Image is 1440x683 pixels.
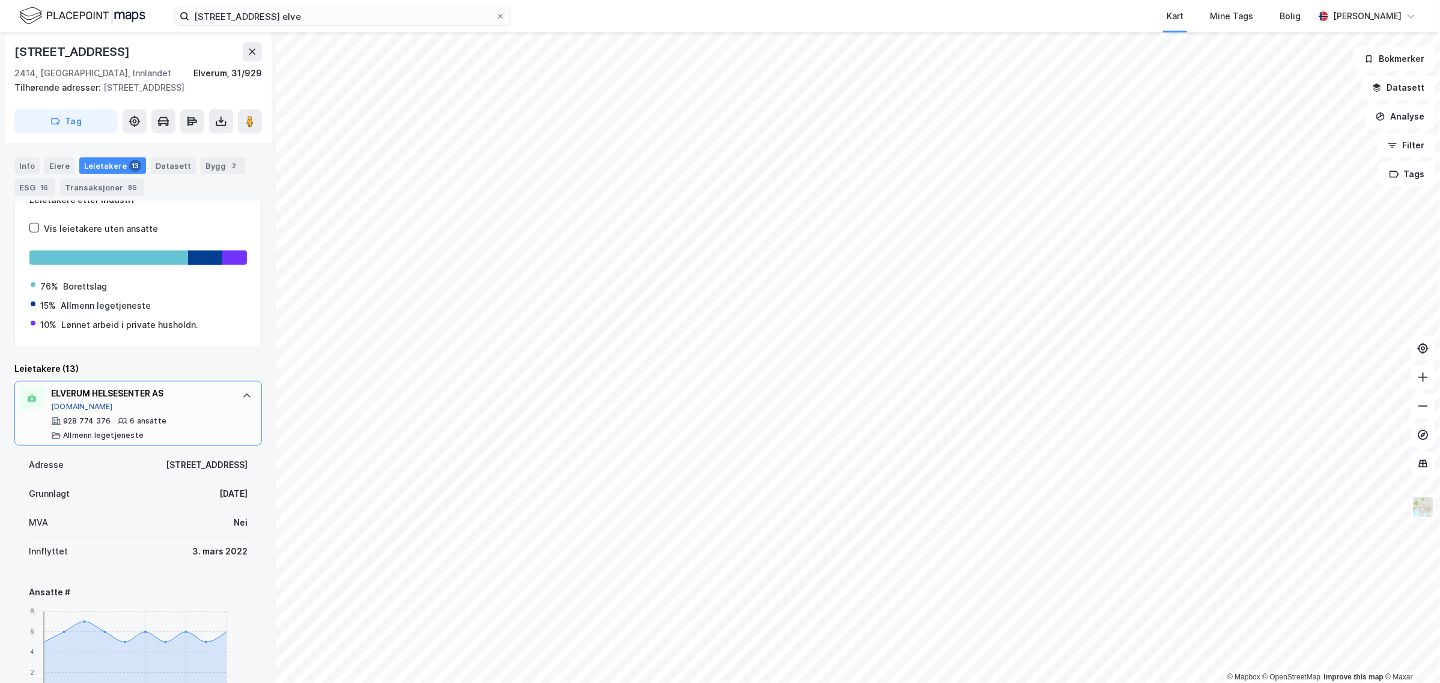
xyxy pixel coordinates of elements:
a: Improve this map [1324,673,1384,681]
tspan: 8 [30,607,34,615]
div: Kontrollprogram for chat [1380,625,1440,683]
img: Z [1412,496,1435,518]
button: Datasett [1362,76,1435,100]
div: Allmenn legetjeneste [61,299,151,313]
div: 76% [40,279,58,294]
div: Transaksjoner [60,179,144,196]
div: [PERSON_NAME] [1333,9,1402,23]
button: Bokmerker [1354,47,1435,71]
div: Bolig [1280,9,1301,23]
div: [STREET_ADDRESS] [14,42,132,61]
tspan: 2 [30,669,34,676]
div: Ansatte # [29,585,248,600]
div: Kart [1167,9,1183,23]
div: Info [14,157,40,174]
div: [STREET_ADDRESS] [166,458,248,472]
div: [DATE] [219,487,248,501]
div: Leietakere [79,157,146,174]
a: Mapbox [1227,673,1260,681]
div: 13 [129,160,141,172]
div: 10% [40,318,56,332]
a: OpenStreetMap [1263,673,1321,681]
div: Innflyttet [29,544,68,559]
div: Grunnlagt [29,487,70,501]
div: 3. mars 2022 [192,544,248,559]
iframe: Chat Widget [1380,625,1440,683]
div: Datasett [151,157,196,174]
div: Bygg [201,157,245,174]
button: Tags [1379,162,1435,186]
div: 15% [40,299,56,313]
div: 2 [228,160,240,172]
span: Tilhørende adresser: [14,82,103,93]
div: Allmenn legetjeneste [63,431,144,440]
button: Filter [1378,133,1435,157]
div: Vis leietakere uten ansatte [44,222,158,236]
div: 2414, [GEOGRAPHIC_DATA], Innlandet [14,66,171,80]
div: Borettslag [63,279,107,294]
input: Søk på adresse, matrikkel, gårdeiere, leietakere eller personer [189,7,496,25]
div: Leietakere (13) [14,362,262,376]
div: Mine Tags [1210,9,1253,23]
div: [STREET_ADDRESS] [14,80,252,95]
div: 16 [38,181,50,193]
img: logo.f888ab2527a4732fd821a326f86c7f29.svg [19,5,145,26]
div: 86 [126,181,139,193]
button: Analyse [1366,105,1435,129]
div: Eiere [44,157,74,174]
button: Tag [14,109,118,133]
div: 6 ansatte [130,416,166,426]
div: Lønnet arbeid i private husholdn. [61,318,198,332]
div: ESG [14,179,55,196]
div: Adresse [29,458,64,472]
div: Elverum, 31/929 [193,66,262,80]
button: [DOMAIN_NAME] [51,402,113,411]
div: MVA [29,515,48,530]
tspan: 6 [30,628,34,635]
tspan: 4 [30,648,34,655]
div: ELVERUM HELSESENTER AS [51,386,230,401]
div: Nei [234,515,248,530]
div: 928 774 376 [63,416,111,426]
